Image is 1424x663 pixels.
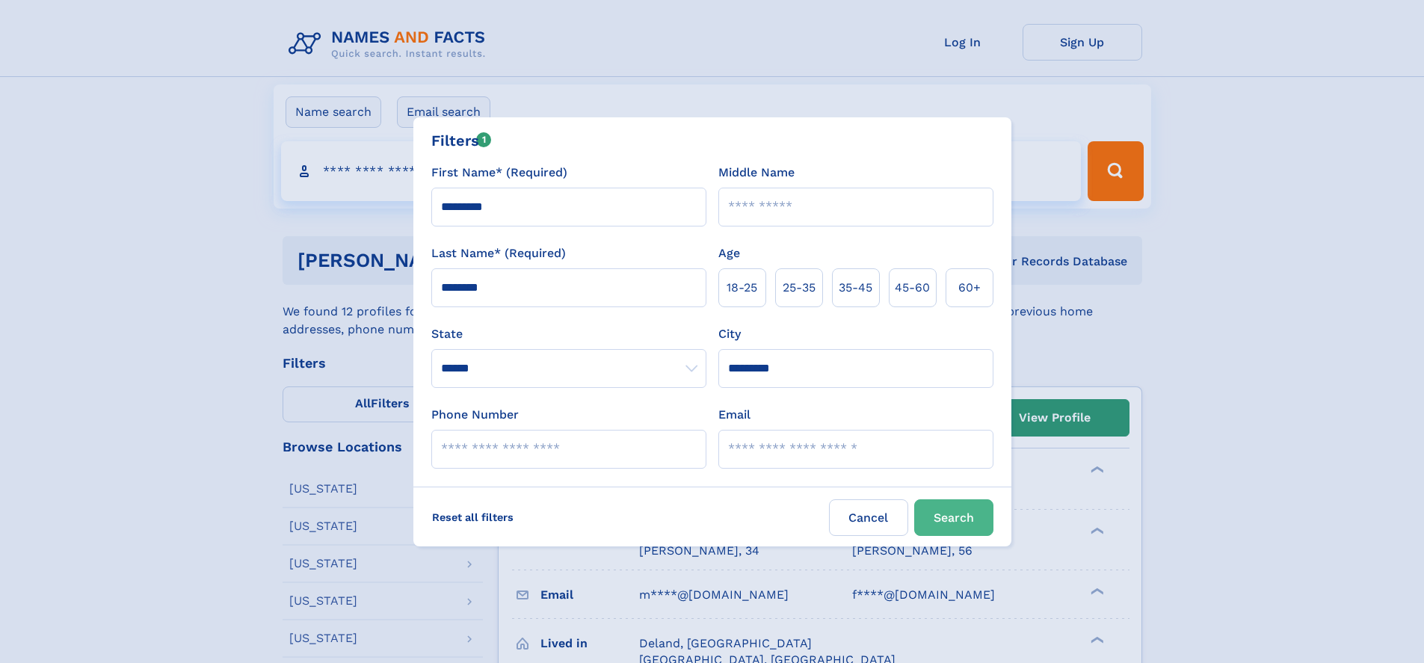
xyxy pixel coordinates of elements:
[431,244,566,262] label: Last Name* (Required)
[958,279,981,297] span: 60+
[431,325,706,343] label: State
[914,499,993,536] button: Search
[839,279,872,297] span: 35‑45
[718,406,750,424] label: Email
[431,406,519,424] label: Phone Number
[718,164,795,182] label: Middle Name
[895,279,930,297] span: 45‑60
[718,325,741,343] label: City
[829,499,908,536] label: Cancel
[431,129,492,152] div: Filters
[783,279,816,297] span: 25‑35
[422,499,523,535] label: Reset all filters
[718,244,740,262] label: Age
[727,279,757,297] span: 18‑25
[431,164,567,182] label: First Name* (Required)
